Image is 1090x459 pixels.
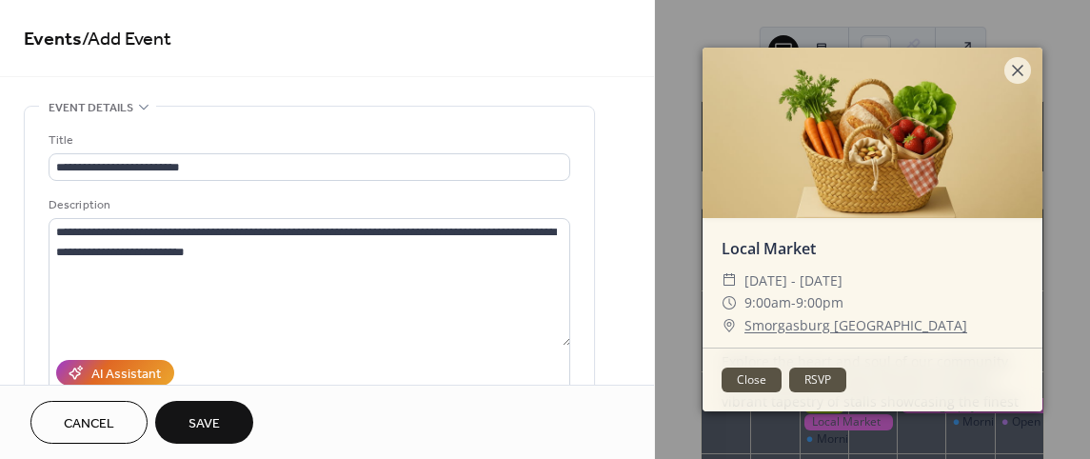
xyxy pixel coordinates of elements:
span: 9:00am [744,293,791,311]
button: RSVP [789,368,846,392]
div: AI Assistant [91,365,161,385]
div: ​ [722,291,737,314]
span: Save [188,414,220,434]
a: Events [24,21,82,58]
button: Save [155,401,253,444]
span: Event details [49,98,133,118]
span: - [791,293,796,311]
div: Local Market [703,237,1042,260]
span: [DATE] - [DATE] [744,269,842,292]
button: Cancel [30,401,148,444]
div: Description [49,195,566,215]
span: Cancel [64,414,114,434]
div: ​ [722,269,737,292]
span: / Add Event [82,21,171,58]
button: Close [722,368,782,392]
a: Smorgasburg [GEOGRAPHIC_DATA] [744,314,967,337]
span: 9:00pm [796,293,843,311]
button: AI Assistant [56,360,174,386]
div: ​ [722,314,737,337]
div: Title [49,130,566,150]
